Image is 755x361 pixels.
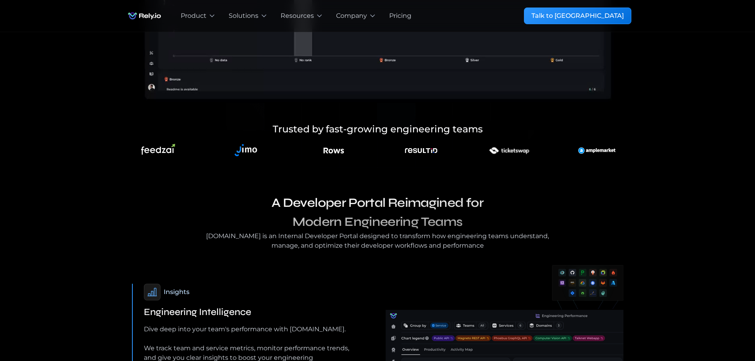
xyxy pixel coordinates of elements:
iframe: Chatbot [703,309,744,350]
img: An illustration of an explorer using binoculars [578,139,615,162]
img: An illustration of an explorer using binoculars [141,144,175,157]
div: Company [336,11,367,21]
div: Resources [281,11,314,21]
div: [DOMAIN_NAME] is an Internal Developer Portal designed to transform how engineering teams underst... [203,231,552,250]
img: An illustration of an explorer using binoculars [404,139,438,162]
div: Solutions [229,11,258,21]
h3: A Developer Portal Reimagined for Modern Engineering Teams [203,193,552,231]
img: An illustration of an explorer using binoculars [479,139,539,162]
div: Talk to [GEOGRAPHIC_DATA] [531,11,624,21]
img: An illustration of an explorer using binoculars [323,139,345,162]
img: Rely.io logo [124,8,165,24]
div: Product [181,11,206,21]
img: An illustration of an explorer using binoculars [231,139,261,162]
a: Talk to [GEOGRAPHIC_DATA] [524,8,631,24]
a: home [124,8,165,24]
div: Insights [164,287,189,297]
a: Pricing [389,11,411,21]
h5: Trusted by fast-growing engineering teams [203,122,552,136]
h2: Engineering Intelligence [144,307,251,318]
